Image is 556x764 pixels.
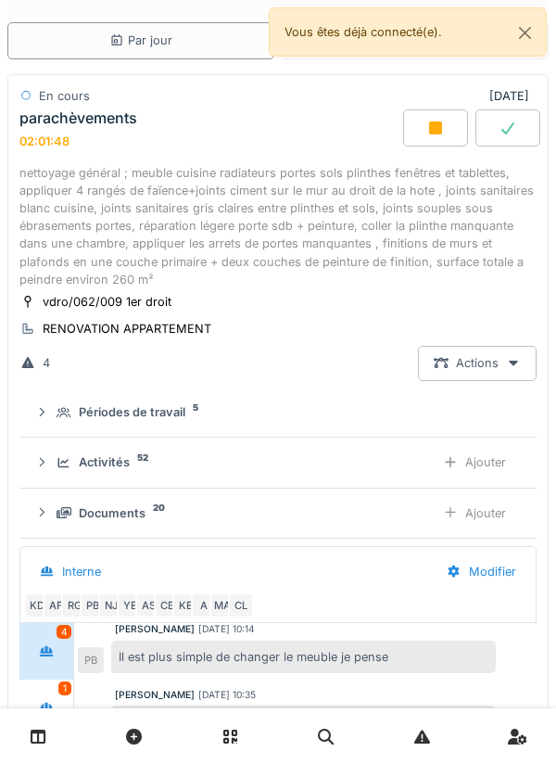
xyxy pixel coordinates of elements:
div: CB [154,592,180,618]
div: Interne [62,563,101,580]
div: 4 [43,354,50,372]
div: 1 [58,681,71,695]
div: NJ [98,592,124,618]
div: vdro/062/009 1er droit [43,293,171,311]
div: Modifier [431,554,532,589]
div: Toutes les portes et fenêtres sont réglées et lubrifiées [111,706,496,738]
div: parachèvements [19,109,137,127]
div: Ajouter [427,445,522,479]
div: CL [228,592,254,618]
div: A [191,592,217,618]
div: RENOVATION APPARTEMENT [43,320,211,337]
div: MA [209,592,235,618]
div: Actions [418,346,537,380]
div: [DATE] 10:35 [198,688,256,702]
div: AF [43,592,69,618]
div: Activités [79,453,130,471]
div: 02:01:48 [19,134,69,148]
div: Périodes de travail [79,403,185,421]
div: RG [61,592,87,618]
div: Vous êtes déjà connecté(e). [269,7,547,57]
div: AS [135,592,161,618]
summary: Périodes de travail5 [27,396,529,430]
div: nettoyage général ; meuble cuisine radiateurs portes sols plinthes fenêtres et tablettes, appliqu... [19,164,537,288]
div: Par jour [109,32,172,49]
button: Close [504,8,546,57]
div: En cours [39,87,90,105]
summary: Documents20Ajouter [27,496,529,530]
div: [DATE] [489,87,537,105]
div: YE [117,592,143,618]
div: [PERSON_NAME] [115,688,195,702]
div: [PERSON_NAME] [115,622,195,636]
div: KE [172,592,198,618]
div: [DATE] 10:14 [198,622,255,636]
div: Il est plus simple de changer le meuble je pense [111,641,496,673]
div: PB [78,647,104,673]
div: KD [24,592,50,618]
div: Documents [79,504,145,522]
div: PB [80,592,106,618]
summary: Activités52Ajouter [27,445,529,479]
div: 4 [57,625,71,639]
div: Ajouter [427,496,522,530]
